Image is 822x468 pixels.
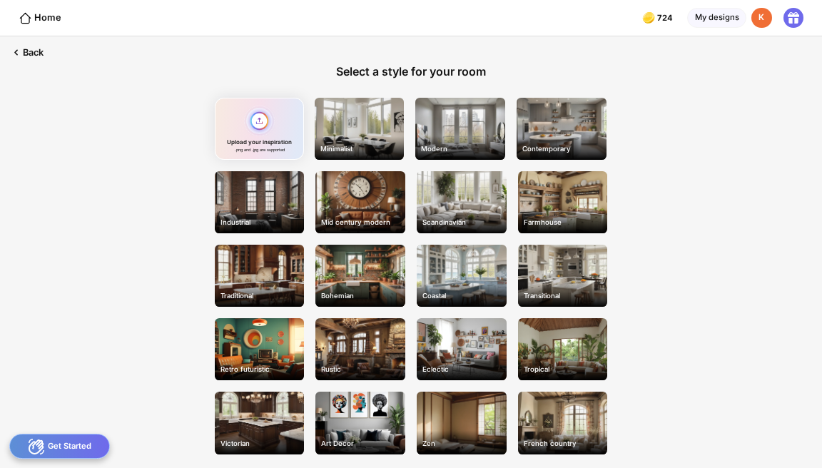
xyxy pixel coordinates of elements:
div: Tropical [519,361,606,378]
div: Coastal [418,288,505,305]
div: Modern [417,141,504,158]
div: Eclectic [418,361,505,378]
div: Contemporary [518,141,605,158]
div: K [751,8,772,29]
span: 724 [657,14,676,23]
div: French country [519,434,606,452]
div: Transitional [519,288,606,305]
div: Scandinavian [418,214,505,231]
div: Mid century modern [317,214,404,231]
div: Retro futuristic [215,361,303,378]
div: Rustic [317,361,404,378]
div: Bohemian [317,288,404,305]
div: Traditional [215,288,303,305]
div: Select a style for your room [336,64,486,78]
div: Zen [418,434,505,452]
div: Minimalist [315,141,402,158]
div: Industrial [215,214,303,231]
div: My designs [687,8,746,29]
div: Victorian [215,434,303,452]
div: Art Decor [317,434,404,452]
div: Get Started [9,434,110,459]
div: Home [19,11,61,25]
div: Farmhouse [519,214,606,231]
